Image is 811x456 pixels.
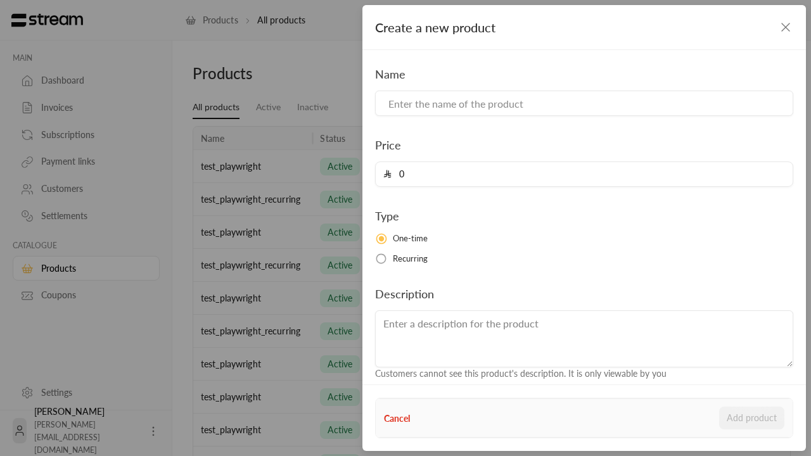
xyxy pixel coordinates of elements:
[393,253,428,265] span: Recurring
[375,65,405,83] label: Name
[375,20,495,35] span: Create a new product
[375,91,793,116] input: Enter the name of the product
[375,136,401,154] label: Price
[375,368,667,379] span: Customers cannot see this product's description. It is only viewable by you
[384,412,410,425] button: Cancel
[392,162,785,186] input: Enter the price for the product
[375,207,399,225] label: Type
[393,232,428,245] span: One-time
[375,285,434,303] label: Description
